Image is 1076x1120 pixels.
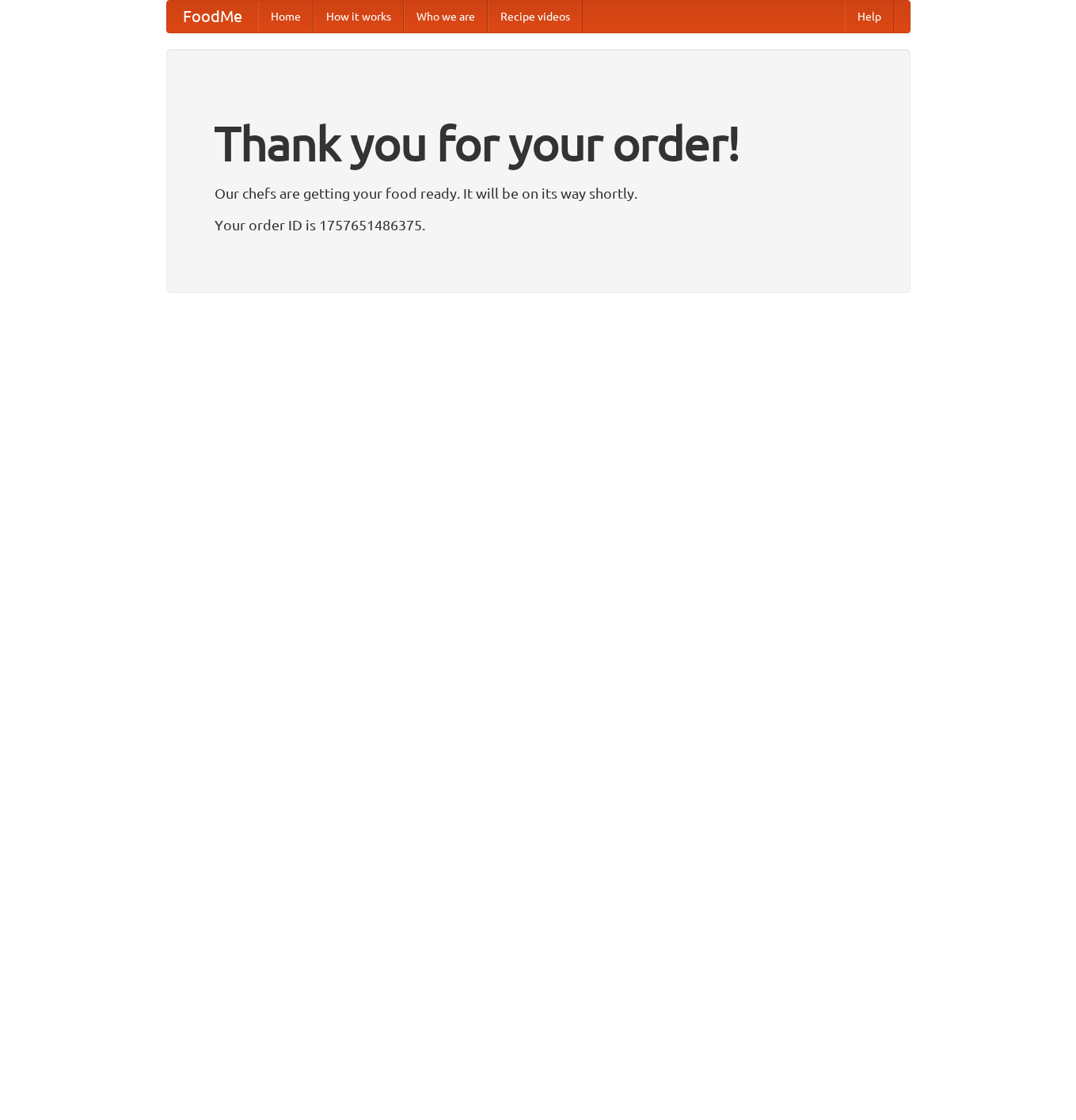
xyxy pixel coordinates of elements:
a: Home [258,1,314,32]
a: FoodMe [167,1,258,32]
a: Who we are [404,1,488,32]
h1: Thank you for your order! [215,105,862,181]
a: Recipe videos [488,1,583,32]
a: How it works [314,1,404,32]
a: Help [845,1,894,32]
p: Our chefs are getting your food ready. It will be on its way shortly. [215,181,862,205]
p: Your order ID is 1757651486375. [215,213,862,237]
